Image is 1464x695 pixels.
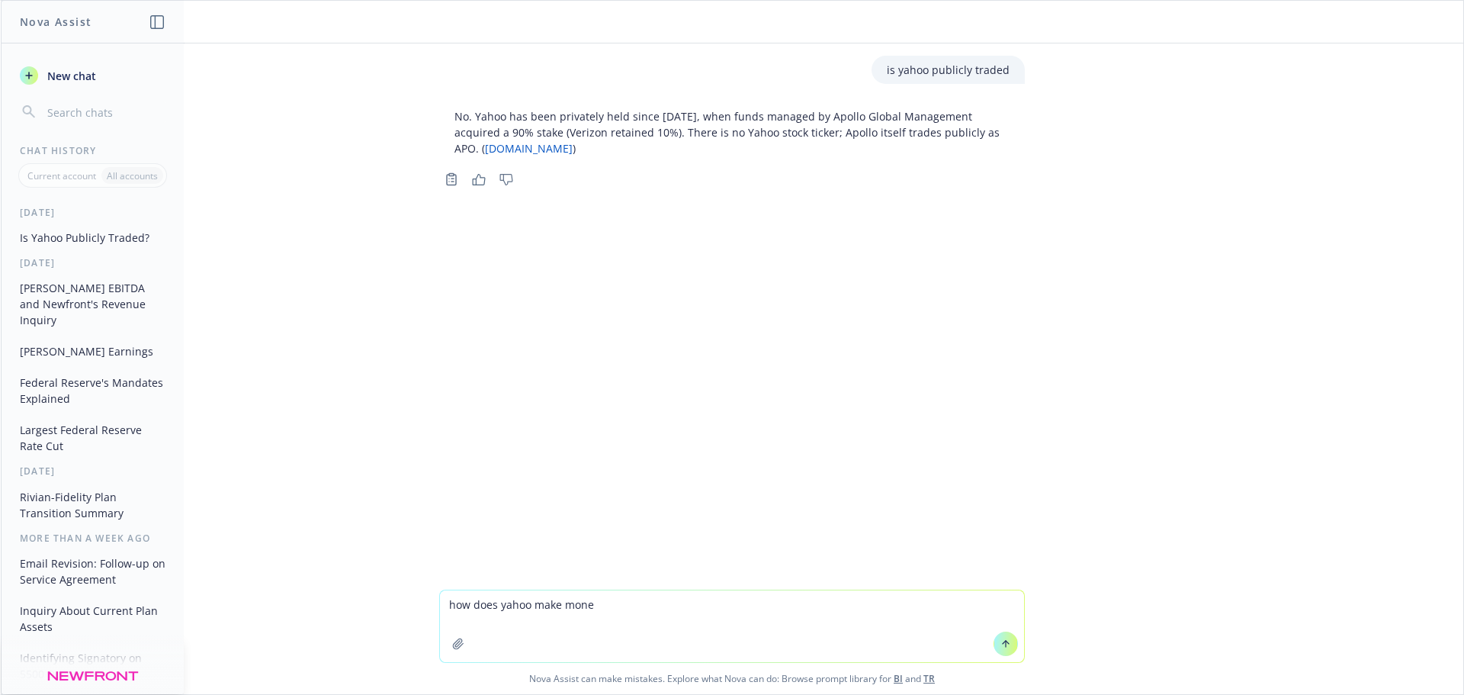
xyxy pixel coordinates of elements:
div: [DATE] [2,465,184,478]
p: Current account [27,169,96,182]
p: No. Yahoo has been privately held since [DATE], when funds managed by Apollo Global Management ac... [454,108,1010,156]
button: Email Revision: Follow-up on Service Agreement [14,551,172,592]
button: Identifying Signatory on 5500 Document [14,645,172,687]
svg: Copy to clipboard [445,172,458,186]
span: New chat [44,68,96,84]
button: [PERSON_NAME] EBITDA and Newfront's Revenue Inquiry [14,275,172,333]
button: Largest Federal Reserve Rate Cut [14,417,172,459]
p: All accounts [107,169,158,182]
button: Rivian-Fidelity Plan Transition Summary [14,484,172,526]
div: [DATE] [2,256,184,269]
h1: Nova Assist [20,14,91,30]
button: New chat [14,62,172,89]
div: More than a week ago [2,532,184,545]
span: Nova Assist can make mistakes. Explore what Nova can do: Browse prompt library for and [7,663,1457,694]
p: is yahoo publicly traded [887,62,1010,78]
button: [PERSON_NAME] Earnings [14,339,172,364]
a: BI [894,672,903,685]
button: Inquiry About Current Plan Assets [14,598,172,639]
a: TR [923,672,935,685]
textarea: how does yahoo make mon [440,590,1024,662]
div: [DATE] [2,206,184,219]
input: Search chats [44,101,165,123]
a: [DOMAIN_NAME] [485,141,573,156]
div: Chat History [2,144,184,157]
button: Thumbs down [494,169,518,190]
button: Is Yahoo Publicly Traded? [14,225,172,250]
button: Federal Reserve's Mandates Explained [14,370,172,411]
